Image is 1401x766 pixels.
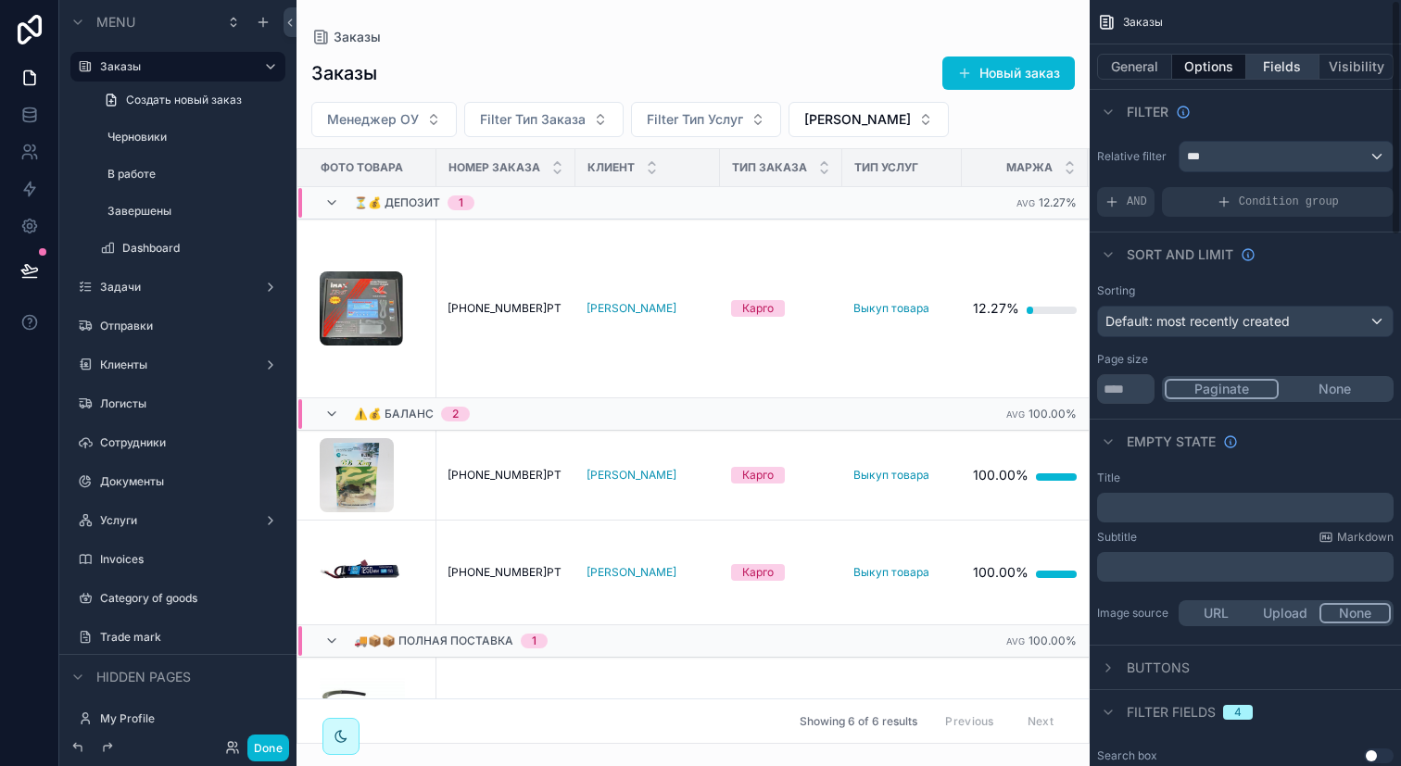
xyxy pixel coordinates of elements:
[731,300,831,317] a: Карго
[107,204,282,219] label: Завершены
[1127,195,1147,209] span: AND
[1246,54,1320,80] button: Fields
[973,457,1077,494] a: 100.00%
[631,102,781,137] button: Select Button
[107,167,282,182] a: В работе
[320,271,425,345] a: imax.jpg
[587,565,676,580] a: [PERSON_NAME]
[100,396,282,411] label: Логисты
[100,552,282,567] label: Invoices
[100,711,282,726] a: My Profile
[853,301,929,316] span: Выкуп товара
[327,110,419,129] span: Менеджер ОУ
[742,467,774,483] div: Карго
[800,714,917,729] span: Showing 6 of 6 results
[448,565,562,580] span: [PHONE_NUMBER]РТ
[1029,634,1077,647] span: 100.00%
[1239,195,1339,209] span: Condition group
[311,102,457,137] button: Select Button
[731,564,831,581] a: Карго
[532,634,536,648] div: 1
[122,241,282,256] label: Dashboard
[973,554,1077,591] a: 100.00%
[320,438,425,512] a: Гліган-Ярослав---кульки-Airsoft-BB-King.jpg
[452,407,459,421] div: 2
[1234,705,1242,720] div: 4
[973,691,1029,728] div: 100.00%
[1029,407,1077,421] span: 100.00%
[973,554,1029,591] div: 100.00%
[1097,283,1135,298] label: Sorting
[973,691,1077,728] a: 100.00%
[1127,433,1216,451] span: Empty state
[973,457,1029,494] div: 100.00%
[942,57,1075,90] button: Новый заказ
[311,60,377,86] h1: Заказы
[853,565,951,580] a: Выкуп товара
[1097,471,1120,485] label: Title
[320,672,425,747] a: CleanShot-2025-08-18-at-17.43.34.png
[100,591,282,606] label: Category of goods
[1181,603,1251,623] button: URL
[459,195,463,210] div: 1
[1105,313,1290,329] span: Default: most recently created
[1097,306,1394,337] button: Default: most recently created
[100,435,282,450] label: Сотрудники
[587,301,709,316] a: [PERSON_NAME]
[587,468,676,483] a: [PERSON_NAME]
[1097,149,1171,164] label: Relative filter
[100,513,256,528] a: Услуги
[96,13,135,31] span: Menu
[448,301,564,316] a: [PHONE_NUMBER]РТ
[853,565,929,580] a: Выкуп товара
[100,319,282,333] label: Отправки
[587,301,676,316] a: [PERSON_NAME]
[448,468,564,483] a: [PHONE_NUMBER]РТ
[854,160,918,175] span: Тип Услуг
[1165,379,1279,399] button: Paginate
[1319,54,1394,80] button: Visibility
[1097,552,1394,582] div: scrollable content
[100,59,248,74] a: Заказы
[1279,379,1391,399] button: None
[1006,636,1025,647] small: Avg
[1319,530,1394,545] a: Markdown
[100,280,256,295] a: Задачи
[1006,409,1025,420] small: Avg
[354,634,513,648] span: 🚚📦📦 Полная поставка
[247,735,289,761] button: Done
[100,474,282,489] a: Документы
[320,271,403,345] img: imax.jpg
[587,468,709,483] a: [PERSON_NAME]
[464,102,624,137] button: Select Button
[1016,198,1035,208] small: Avg
[853,468,951,483] a: Выкуп товара
[96,668,191,686] span: Hidden pages
[853,468,929,483] a: Выкуп товара
[100,358,256,372] label: Клиенты
[1127,245,1233,264] span: Sort And Limit
[1172,54,1246,80] button: Options
[354,195,440,210] span: ⏳💰 Депозит
[448,565,564,580] a: [PHONE_NUMBER]РТ
[587,565,709,580] a: [PERSON_NAME]
[320,535,425,609] a: SCR-20250717-lewl.png
[448,468,562,483] span: [PHONE_NUMBER]РТ
[1123,15,1163,30] span: Заказы
[480,110,586,129] span: Filter Тип Заказа
[1127,659,1190,677] span: Buttons
[354,407,434,421] span: ⚠️💰 Баланс
[320,535,400,609] img: SCR-20250717-lewl.png
[100,630,282,645] a: Trade mark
